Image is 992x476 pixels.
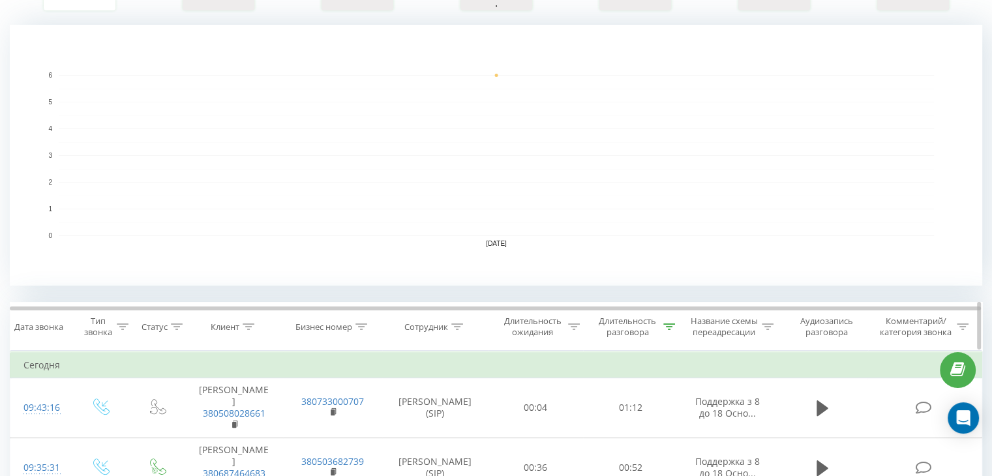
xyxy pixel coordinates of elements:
div: Сотрудник [404,321,448,333]
text: 2 [48,179,52,186]
div: Длительность разговора [595,316,660,338]
div: Название схемы переадресации [690,316,759,338]
div: Дата звонка [14,321,63,333]
a: 380733000707 [301,395,364,408]
div: Open Intercom Messenger [948,402,979,434]
div: 09:43:16 [23,395,58,421]
a: 380508028661 [203,407,265,419]
text: 4 [48,125,52,132]
text: 3 [48,152,52,159]
td: 01:12 [583,378,678,438]
div: Бизнес номер [295,321,352,333]
svg: A chart. [10,25,982,286]
td: [PERSON_NAME] (SIP) [382,378,488,438]
text: 0 [48,232,52,239]
div: Клиент [211,321,239,333]
div: Длительность ожидания [500,316,565,338]
td: 00:04 [488,378,583,438]
div: Аудиозапись разговора [789,316,865,338]
div: Комментарий/категория звонка [877,316,954,338]
a: 380503682739 [301,455,364,468]
text: 6 [48,72,52,79]
div: Статус [142,321,168,333]
span: Поддержка з 8 до 18 Осно... [695,395,760,419]
text: 1 [48,205,52,213]
div: Тип звонка [82,316,113,338]
td: Сегодня [10,352,982,378]
text: [DATE] [486,240,507,247]
text: 5 [48,98,52,106]
td: [PERSON_NAME] [185,378,283,438]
